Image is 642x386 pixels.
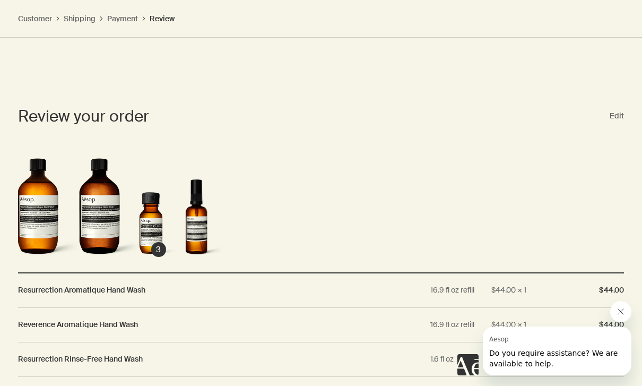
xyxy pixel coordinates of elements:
[574,284,624,297] dd: $44.00
[18,106,608,127] h2: Review your order
[116,192,186,261] img: Resurrection Rinse-Free Hand Wash in amber plastic bottle
[430,319,481,331] div: 16.9 fl oz refill
[54,148,145,261] img: Reverence Aromatique Hand Wash with Screwcap
[157,179,237,261] img: Moroccan Neroli Shaving Serum with pump
[18,284,145,297] a: Resurrection Aromatique Hand Wash
[457,301,631,375] div: Aesop says "Do you require assistance? We are available to help.". Open messaging window to conti...
[430,353,481,366] div: 1.6 fl oz
[150,14,175,23] button: Review
[457,354,479,375] iframe: no content
[483,327,631,375] iframe: Message from Aesop
[430,284,481,297] div: 16.9 fl oz refill
[18,14,52,23] button: Customer
[491,284,542,297] div: $44.00 × 1
[18,319,138,331] a: Reverence Aromatique Hand Wash
[107,14,138,23] button: Payment
[64,14,96,23] button: Shipping
[610,110,624,123] button: Edit
[18,353,143,366] a: Resurrection Rinse-Free Hand Wash
[610,301,631,322] iframe: Close message from Aesop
